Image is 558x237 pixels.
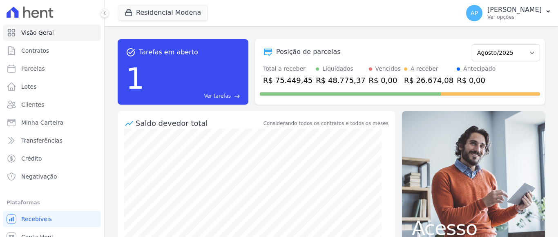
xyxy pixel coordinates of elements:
[204,92,231,100] span: Ver tarefas
[411,65,438,73] div: A receber
[21,154,42,163] span: Crédito
[21,83,37,91] span: Lotes
[3,60,101,77] a: Parcelas
[316,75,365,86] div: R$ 48.775,37
[369,75,401,86] div: R$ 0,00
[3,96,101,113] a: Clientes
[21,47,49,55] span: Contratos
[457,75,496,86] div: R$ 0,00
[404,75,453,86] div: R$ 26.674,08
[263,65,312,73] div: Total a receber
[276,47,341,57] div: Posição de parcelas
[21,215,52,223] span: Recebíveis
[7,198,98,208] div: Plataformas
[21,65,45,73] span: Parcelas
[126,57,145,100] div: 1
[487,6,542,14] p: [PERSON_NAME]
[263,120,388,127] div: Considerando todos os contratos e todos os meses
[3,132,101,149] a: Transferências
[3,42,101,59] a: Contratos
[322,65,353,73] div: Liquidados
[234,93,240,99] span: east
[21,118,63,127] span: Minha Carteira
[126,47,136,57] span: task_alt
[3,114,101,131] a: Minha Carteira
[21,172,57,181] span: Negativação
[136,118,262,129] div: Saldo devedor total
[21,136,62,145] span: Transferências
[3,25,101,41] a: Visão Geral
[263,75,312,86] div: R$ 75.449,45
[21,101,44,109] span: Clientes
[471,10,478,16] span: AP
[3,168,101,185] a: Negativação
[460,2,558,25] button: AP [PERSON_NAME] Ver opções
[487,14,542,20] p: Ver opções
[3,211,101,227] a: Recebíveis
[21,29,54,37] span: Visão Geral
[463,65,496,73] div: Antecipado
[148,92,240,100] a: Ver tarefas east
[3,78,101,95] a: Lotes
[375,65,401,73] div: Vencidos
[3,150,101,167] a: Crédito
[118,5,208,20] button: Residencial Modena
[139,47,198,57] span: Tarefas em aberto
